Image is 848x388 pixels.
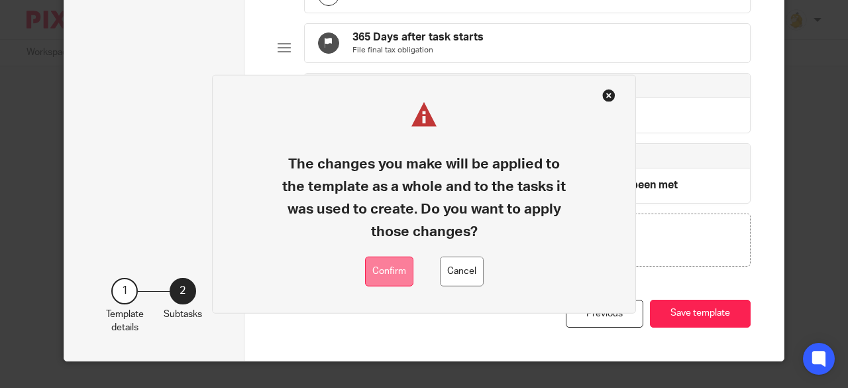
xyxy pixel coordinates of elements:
[440,257,484,287] button: Cancel
[111,278,138,304] div: 1
[352,31,484,44] h4: 365 Days after task starts
[276,153,572,243] h1: The changes you make will be applied to the template as a whole and to the tasks it was used to c...
[566,300,643,328] div: Previous
[170,278,196,304] div: 2
[106,308,144,335] p: Template details
[352,45,484,56] p: File final tax obligation
[365,257,413,287] button: Confirm
[650,300,751,328] button: Save template
[164,308,202,321] p: Subtasks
